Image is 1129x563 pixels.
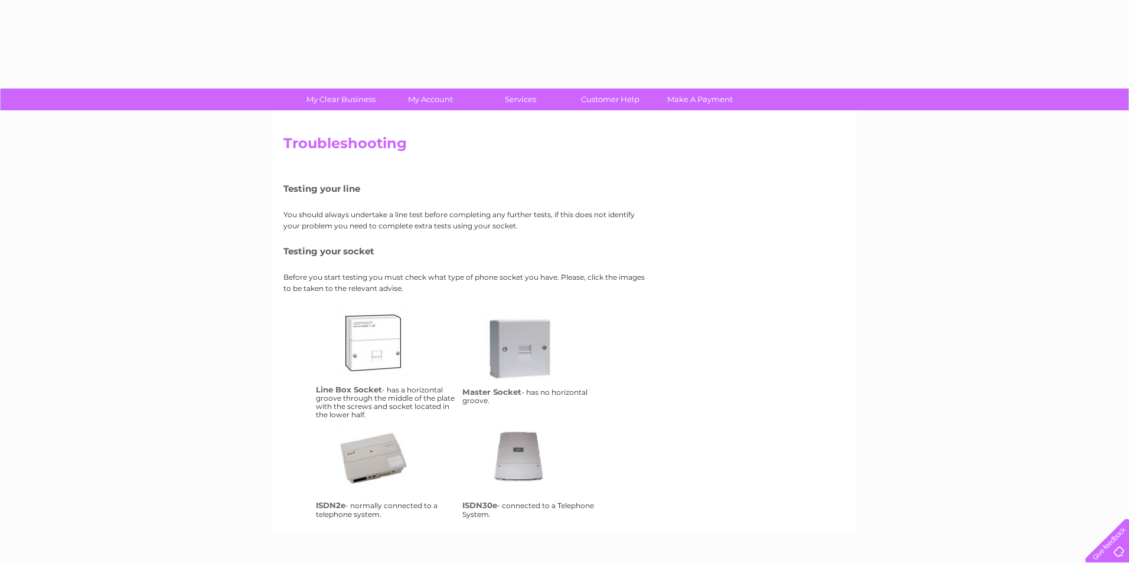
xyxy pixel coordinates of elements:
a: isdn2e [339,424,433,519]
a: Services [472,89,569,110]
h4: ISDN30e [462,500,497,510]
td: - normally connected to a telephone system. [313,421,459,521]
p: You should always undertake a line test before completing any further tests, if this does not ide... [283,209,650,231]
a: Make A Payment [651,89,749,110]
td: - connected to a Telephone System. [459,421,606,521]
a: ms [485,314,580,408]
a: isdn30e [485,424,580,519]
h2: Troubleshooting [283,135,846,158]
td: - has no horizontal groove. [459,306,606,422]
h5: Testing your socket [283,246,650,256]
a: lbs [339,309,433,403]
h5: Testing your line [283,184,650,194]
h4: Master Socket [462,387,521,397]
td: - has a horizontal groove through the middle of the plate with the screws and socket located in t... [313,306,459,422]
h4: ISDN2e [316,500,345,510]
a: Customer Help [562,89,659,110]
a: My Account [382,89,479,110]
p: Before you start testing you must check what type of phone socket you have. Please, click the ima... [283,271,650,294]
h4: Line Box Socket [316,385,382,394]
a: My Clear Business [292,89,390,110]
